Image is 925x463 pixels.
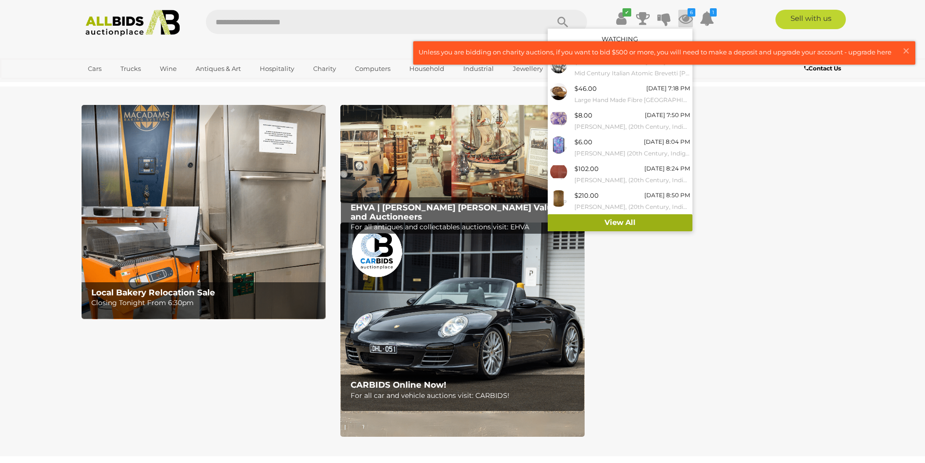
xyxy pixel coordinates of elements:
[340,105,585,203] a: EHVA | Evans Hastings Valuers and Auctioneers EHVA | [PERSON_NAME] [PERSON_NAME] Valuers and Auct...
[602,35,638,43] a: Watching
[574,165,599,172] span: $102.00
[574,95,690,105] small: Large Hand Made Fibre [GEOGRAPHIC_DATA] Buka Basket Along with Similar Buka Tray
[351,380,446,390] b: CARBIDS Online Now!
[644,137,690,147] div: [DATE] 8:04 PM
[574,111,592,119] span: $8.00
[548,54,692,81] a: $155.00 [DATE] 6:47 PM Mid Century Italian Atomic Brevetti [PERSON_NAME] Milano Coffee Machine wi...
[82,61,108,77] a: Cars
[548,134,692,161] a: $6.00 [DATE] 8:04 PM [PERSON_NAME] (20th Century, Indigenous-Australian, 1976-), [PERSON_NAME] Ya...
[678,10,693,27] a: 6
[340,105,585,203] img: EHVA | Evans Hastings Valuers and Auctioneers
[644,163,690,174] div: [DATE] 8:24 PM
[550,163,567,180] img: 50554-4f.jpg
[189,61,247,77] a: Antiques & Art
[307,61,342,77] a: Charity
[710,8,717,17] i: 1
[403,61,451,77] a: Household
[614,10,629,27] a: ✔
[688,8,695,17] i: 6
[548,161,692,188] a: $102.00 [DATE] 8:24 PM [PERSON_NAME], (20th Century, Indigenous-Australian, 1956-), [PERSON_NAME]...
[253,61,301,77] a: Hospitality
[82,105,326,319] a: Local Bakery Relocation Sale Local Bakery Relocation Sale Closing Tonight From 6:30pm
[340,223,585,437] img: CARBIDS Online Now!
[574,191,599,199] span: $210.00
[351,221,579,233] p: For all antiques and collectables auctions visit: EHVA
[351,390,579,402] p: For all car and vehicle auctions visit: CARBIDS!
[506,61,549,77] a: Jewellery
[91,297,320,309] p: Closing Tonight From 6:30pm
[548,81,692,107] a: $46.00 [DATE] 7:18 PM Large Hand Made Fibre [GEOGRAPHIC_DATA] Buka Basket Along with Similar Buka...
[114,61,147,77] a: Trucks
[574,175,690,186] small: [PERSON_NAME], (20th Century, Indigenous-Australian, 1956-), [PERSON_NAME] Plum Seed, Synthetic P...
[457,61,500,77] a: Industrial
[153,61,183,77] a: Wine
[804,63,843,74] a: Contact Us
[82,105,326,319] img: Local Bakery Relocation Sale
[548,107,692,134] a: $8.00 [DATE] 7:50 PM [PERSON_NAME], (20th Century, Indigenous-Australian, 1976-), [PERSON_NAME] Y...
[644,190,690,201] div: [DATE] 8:50 PM
[550,137,567,154] img: 51143-181a.jpg
[574,148,690,159] small: [PERSON_NAME] (20th Century, Indigenous-Australian, 1976-), [PERSON_NAME] Yams (Anatye) [PERSON_N...
[349,61,397,77] a: Computers
[804,65,841,72] b: Contact Us
[91,288,215,297] b: Local Bakery Relocation Sale
[340,223,585,437] a: CARBIDS Online Now! CARBIDS Online Now! For all car and vehicle auctions visit: CARBIDS!
[538,10,587,34] button: Search
[645,110,690,120] div: [DATE] 7:50 PM
[574,85,597,92] span: $46.00
[548,214,692,231] a: View All
[548,188,692,214] a: $210.00 [DATE] 8:50 PM [PERSON_NAME], (20th Century, Indigenous-Australian, C1940-2018), Sand Hil...
[775,10,846,29] a: Sell with us
[646,83,690,94] div: [DATE] 7:18 PM
[700,10,714,27] a: 1
[574,68,690,79] small: Mid Century Italian Atomic Brevetti [PERSON_NAME] Milano Coffee Machine with Jug, Basket and Two ...
[622,8,631,17] i: ✔
[550,110,567,127] img: 51143-118a.jpg
[550,83,567,100] img: 53982-9a.jpg
[574,202,690,212] small: [PERSON_NAME], (20th Century, Indigenous-Australian, C1940-2018), Sand Hills, Beautiful Original ...
[902,41,910,60] span: ×
[80,10,185,36] img: Allbids.com.au
[550,190,567,207] img: 54521-1a.jpg
[82,77,163,93] a: [GEOGRAPHIC_DATA]
[550,56,567,73] img: 54415-1a.jpg
[574,138,592,146] span: $6.00
[574,121,690,132] small: [PERSON_NAME], (20th Century, Indigenous-Australian, 1976-), [PERSON_NAME] Yams (Anatye) [PERSON_...
[351,203,566,222] b: EHVA | [PERSON_NAME] [PERSON_NAME] Valuers and Auctioneers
